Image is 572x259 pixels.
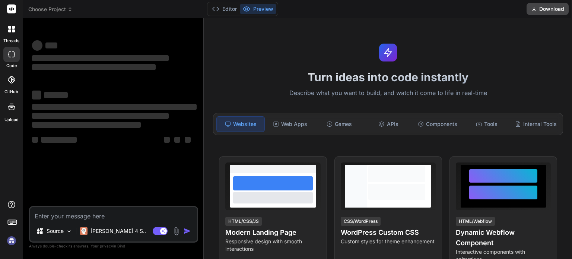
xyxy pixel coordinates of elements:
p: Custom styles for theme enhancement [341,238,436,245]
button: Editor [209,4,240,14]
label: code [6,63,17,69]
label: GitHub [4,89,18,95]
span: ‌ [44,92,68,98]
span: ‌ [32,113,169,119]
span: privacy [100,244,113,248]
img: Claude 4 Sonnet [80,227,88,235]
div: Internal Tools [512,116,560,132]
span: ‌ [174,137,180,143]
p: Responsive design with smooth interactions [225,238,320,253]
span: ‌ [32,137,38,143]
span: ‌ [32,55,169,61]
p: [PERSON_NAME] 4 S.. [90,227,146,235]
span: Choose Project [28,6,73,13]
div: Games [315,116,363,132]
span: ‌ [32,91,41,100]
img: icon [184,227,191,235]
span: ‌ [32,104,197,110]
img: signin [5,234,18,247]
img: Pick Models [66,228,72,234]
button: Download [527,3,569,15]
div: Websites [216,116,265,132]
div: HTML/Webflow [456,217,495,226]
div: Web Apps [266,116,314,132]
div: Components [414,116,461,132]
h4: Modern Landing Page [225,227,320,238]
div: HTML/CSS/JS [225,217,262,226]
p: Describe what you want to build, and watch it come to life in real-time [209,88,568,98]
label: threads [3,38,19,44]
label: Upload [4,117,19,123]
span: ‌ [32,122,141,128]
span: ‌ [45,42,57,48]
h4: Dynamic Webflow Component [456,227,551,248]
button: Preview [240,4,276,14]
span: ‌ [32,64,156,70]
span: ‌ [185,137,191,143]
img: attachment [172,227,181,236]
p: Source [47,227,64,235]
span: ‌ [164,137,170,143]
div: CSS/WordPress [341,217,381,226]
span: ‌ [41,137,77,143]
h4: WordPress Custom CSS [341,227,436,238]
div: Tools [463,116,511,132]
span: ‌ [32,40,42,51]
h1: Turn ideas into code instantly [209,70,568,84]
div: APIs [365,116,412,132]
p: Always double-check its answers. Your in Bind [29,243,198,250]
